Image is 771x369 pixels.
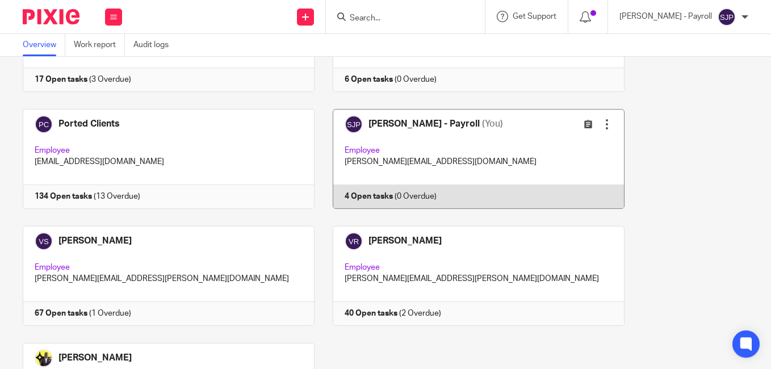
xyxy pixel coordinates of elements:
a: Overview [23,34,65,56]
input: Search [349,14,451,24]
img: svg%3E [718,8,736,26]
a: Work report [74,34,125,56]
img: Pixie [23,9,79,24]
a: Audit logs [133,34,177,56]
span: Get Support [513,12,556,20]
p: [PERSON_NAME] - Payroll [619,11,712,22]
